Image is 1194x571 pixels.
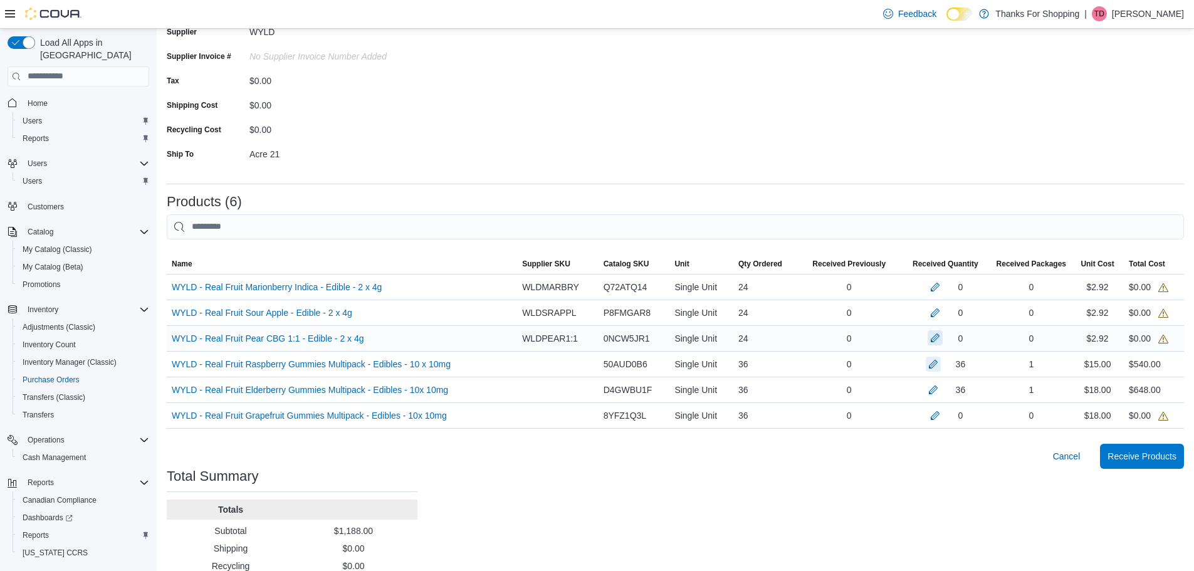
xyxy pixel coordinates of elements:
a: Canadian Compliance [18,493,102,508]
button: Reports [23,475,59,490]
span: Operations [23,432,149,448]
div: Tyler Dirks [1092,6,1107,21]
a: Feedback [878,1,941,26]
span: Transfers [18,407,149,422]
span: 50AUD0B6 [604,357,647,372]
a: Transfers [18,407,59,422]
a: WYLD - Real Fruit Marionberry Indica - Edible - 2 x 4g [172,280,382,295]
div: 24 [733,275,799,300]
label: Tax [167,76,179,86]
label: Supplier [167,27,197,37]
p: Totals [172,503,290,516]
div: 0 [958,331,963,346]
div: Acre 21 [249,144,417,159]
p: Shipping [172,542,290,555]
button: Catalog SKU [599,254,670,274]
div: $0.00 [1129,408,1168,423]
button: Cash Management [13,449,154,466]
span: Inventory Manager (Classic) [18,355,149,370]
a: Promotions [18,277,66,292]
span: Received Packages [997,259,1066,269]
span: Received Quantity [913,259,978,269]
button: Inventory Manager (Classic) [13,354,154,371]
div: 0 [992,300,1071,325]
p: [PERSON_NAME] [1112,6,1184,21]
div: $2.92 [1071,275,1124,300]
p: | [1084,6,1087,21]
span: Users [23,176,42,186]
div: 0 [799,377,899,402]
div: 36 [956,382,966,397]
span: Inventory Count [23,340,76,350]
a: My Catalog (Classic) [18,242,97,257]
span: P8FMGAR8 [604,305,651,320]
div: 36 [733,352,799,377]
a: Cash Management [18,450,91,465]
span: Catalog [23,224,149,239]
span: Purchase Orders [18,372,149,387]
span: Supplier SKU [522,259,570,269]
div: 0 [992,275,1071,300]
span: Dashboards [23,513,73,523]
div: $0.00 [249,95,417,110]
span: Catalog [28,227,53,237]
button: Purchase Orders [13,371,154,389]
span: D4GWBU1F [604,382,652,397]
div: 1 [992,352,1071,377]
a: Transfers (Classic) [18,390,90,405]
span: Promotions [18,277,149,292]
button: Supplier SKU [517,254,598,274]
button: Receive Products [1100,444,1184,469]
h3: Total Summary [167,469,259,484]
span: Canadian Compliance [23,495,97,505]
span: My Catalog (Classic) [18,242,149,257]
span: Washington CCRS [18,545,149,560]
button: Catalog [3,223,154,241]
div: Single Unit [669,403,733,428]
span: Home [28,98,48,108]
div: 0 [992,403,1071,428]
span: Received Previously [812,259,886,269]
span: WLDSRAPPL [522,305,576,320]
div: 0 [799,300,899,325]
span: Load All Apps in [GEOGRAPHIC_DATA] [35,36,149,61]
span: Transfers [23,410,54,420]
input: Dark Mode [946,8,973,21]
button: Promotions [13,276,154,293]
a: Inventory Manager (Classic) [18,355,122,370]
button: Operations [23,432,70,448]
a: WYLD - Real Fruit Sour Apple - Edible - 2 x 4g [172,305,352,320]
div: 24 [733,326,799,351]
div: No Supplier Invoice Number added [249,46,417,61]
img: Cova [25,8,81,20]
span: Transfers (Classic) [23,392,85,402]
a: Reports [18,528,54,543]
span: Qty Ordered [738,259,782,269]
div: $0.00 [1129,331,1168,346]
span: Reports [23,475,149,490]
span: Total Cost [1129,259,1165,269]
div: 1 [992,377,1071,402]
h3: Products (6) [167,194,242,209]
span: Reports [23,530,49,540]
span: Adjustments (Classic) [23,322,95,332]
label: Supplier Invoice # [167,51,231,61]
span: Cash Management [23,453,86,463]
a: My Catalog (Beta) [18,259,88,275]
div: 0 [799,403,899,428]
span: Adjustments (Classic) [18,320,149,335]
button: Inventory [3,301,154,318]
span: Inventory [28,305,58,315]
button: Reports [13,130,154,147]
button: Inventory Count [13,336,154,354]
a: Users [18,174,47,189]
div: 0 [992,326,1071,351]
div: WYLD [249,22,417,37]
div: $18.00 [1071,403,1124,428]
input: This is a search bar. After typing your query, hit enter to filter the results lower in the page. [167,214,1184,239]
p: $0.00 [295,542,412,555]
span: Reports [18,528,149,543]
span: Operations [28,435,65,445]
span: Purchase Orders [23,375,80,385]
a: Inventory Count [18,337,81,352]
